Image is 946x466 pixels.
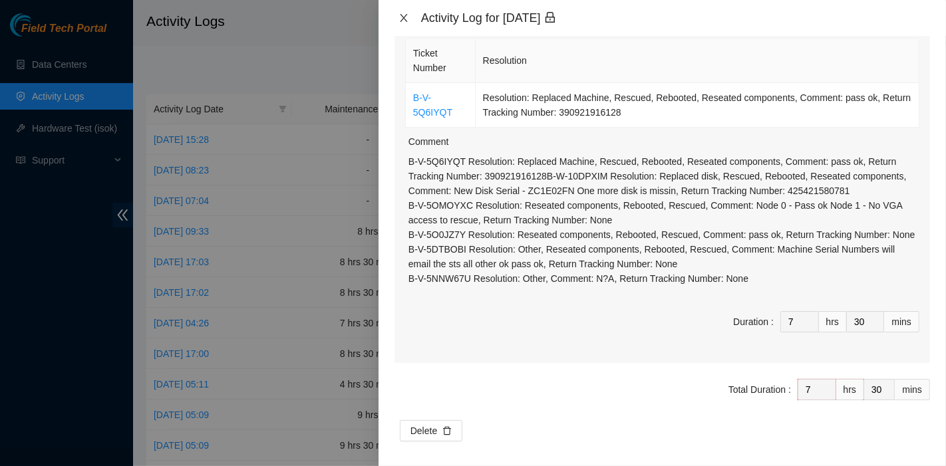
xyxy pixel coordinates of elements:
[413,92,452,118] a: B-V-5Q6IYQT
[408,134,449,149] label: Comment
[728,382,791,397] div: Total Duration :
[406,39,476,83] th: Ticket Number
[398,13,409,23] span: close
[819,311,847,332] div: hrs
[895,379,930,400] div: mins
[836,379,864,400] div: hrs
[442,426,452,437] span: delete
[476,83,919,128] td: Resolution: Replaced Machine, Rescued, Rebooted, Reseated components, Comment: pass ok, Return Tr...
[400,420,462,441] button: Deletedelete
[476,39,919,83] th: Resolution
[394,12,413,25] button: Close
[410,423,437,438] span: Delete
[733,314,774,329] div: Duration :
[421,11,930,25] div: Activity Log for [DATE]
[408,154,919,286] p: B-V-5Q6IYQT Resolution: Replaced Machine, Rescued, Rebooted, Reseated components, Comment: pass o...
[884,311,919,332] div: mins
[544,11,556,23] span: lock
